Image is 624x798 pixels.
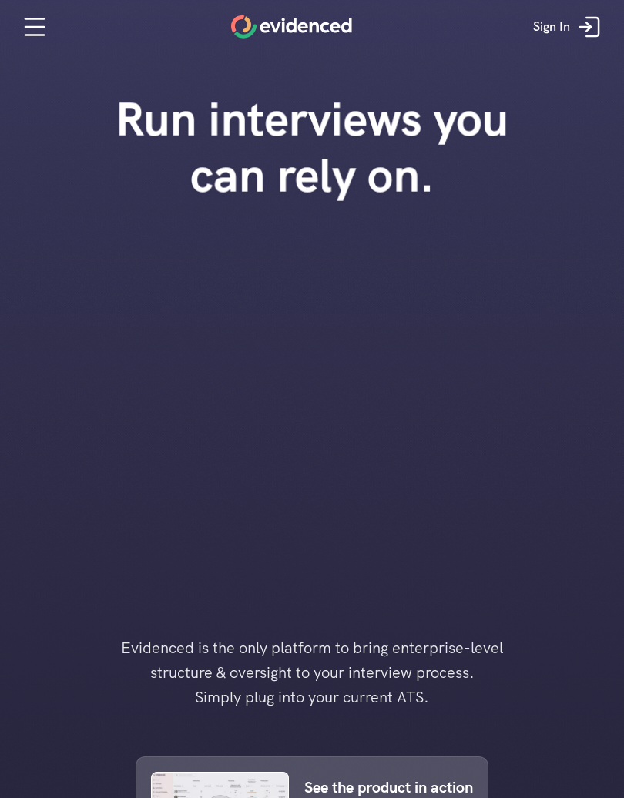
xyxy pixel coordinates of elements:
p: Sign In [533,17,570,37]
a: Home [231,15,352,39]
h1: Run interviews you can rely on. [89,91,534,203]
h4: Evidenced is the only platform to bring enterprise-level structure & oversight to your interview ... [96,635,528,709]
a: Sign In [522,4,616,50]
